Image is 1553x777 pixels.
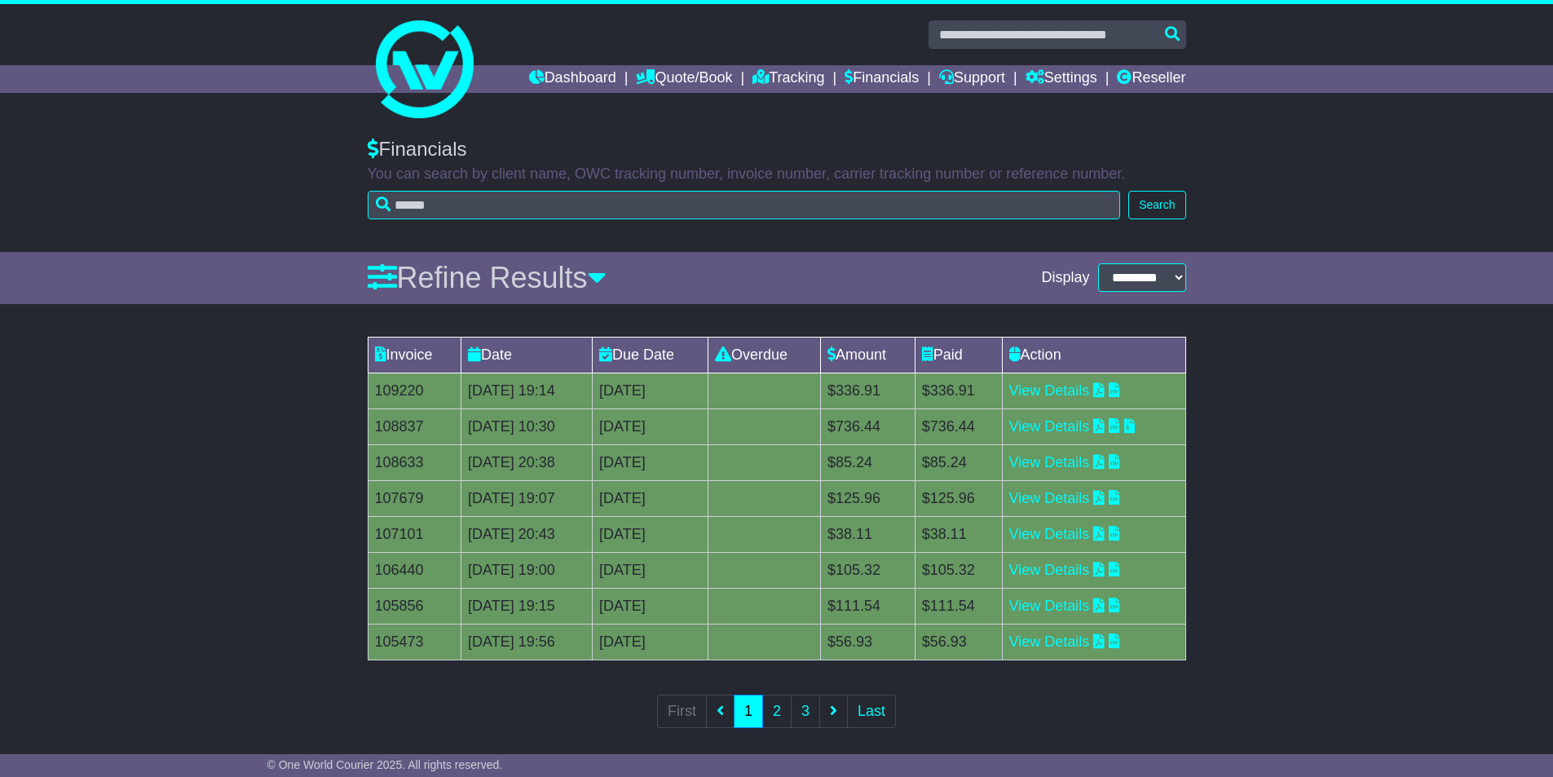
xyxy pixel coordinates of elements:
[461,516,593,552] td: [DATE] 20:43
[820,516,915,552] td: $38.11
[461,552,593,588] td: [DATE] 19:00
[368,624,461,660] td: 105473
[820,552,915,588] td: $105.32
[915,408,1002,444] td: $736.44
[1009,598,1090,614] a: View Details
[1009,490,1090,506] a: View Details
[593,588,708,624] td: [DATE]
[368,444,461,480] td: 108633
[593,552,708,588] td: [DATE]
[752,65,824,93] a: Tracking
[593,624,708,660] td: [DATE]
[593,444,708,480] td: [DATE]
[1009,382,1090,399] a: View Details
[847,695,896,728] a: Last
[820,444,915,480] td: $85.24
[636,65,732,93] a: Quote/Book
[915,337,1002,373] td: Paid
[915,516,1002,552] td: $38.11
[593,480,708,516] td: [DATE]
[368,373,461,408] td: 109220
[368,408,461,444] td: 108837
[267,758,503,771] span: © One World Courier 2025. All rights reserved.
[1002,337,1185,373] td: Action
[915,552,1002,588] td: $105.32
[1009,634,1090,650] a: View Details
[529,65,616,93] a: Dashboard
[368,337,461,373] td: Invoice
[1041,269,1089,287] span: Display
[845,65,919,93] a: Financials
[461,337,593,373] td: Date
[762,695,792,728] a: 2
[708,337,820,373] td: Overdue
[593,337,708,373] td: Due Date
[1009,418,1090,435] a: View Details
[461,444,593,480] td: [DATE] 20:38
[820,373,915,408] td: $336.91
[461,408,593,444] td: [DATE] 10:30
[820,588,915,624] td: $111.54
[1117,65,1185,93] a: Reseller
[939,65,1005,93] a: Support
[1026,65,1097,93] a: Settings
[1009,562,1090,578] a: View Details
[1009,526,1090,542] a: View Details
[820,480,915,516] td: $125.96
[593,373,708,408] td: [DATE]
[368,138,1186,161] div: Financials
[820,337,915,373] td: Amount
[368,480,461,516] td: 107679
[791,695,820,728] a: 3
[1009,454,1090,470] a: View Details
[1128,191,1185,219] button: Search
[820,408,915,444] td: $736.44
[368,261,607,294] a: Refine Results
[461,624,593,660] td: [DATE] 19:56
[734,695,763,728] a: 1
[368,588,461,624] td: 105856
[368,552,461,588] td: 106440
[915,624,1002,660] td: $56.93
[820,624,915,660] td: $56.93
[461,373,593,408] td: [DATE] 19:14
[915,373,1002,408] td: $336.91
[368,516,461,552] td: 107101
[461,480,593,516] td: [DATE] 19:07
[915,480,1002,516] td: $125.96
[915,444,1002,480] td: $85.24
[368,166,1186,183] p: You can search by client name, OWC tracking number, invoice number, carrier tracking number or re...
[461,588,593,624] td: [DATE] 19:15
[593,408,708,444] td: [DATE]
[915,588,1002,624] td: $111.54
[593,516,708,552] td: [DATE]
